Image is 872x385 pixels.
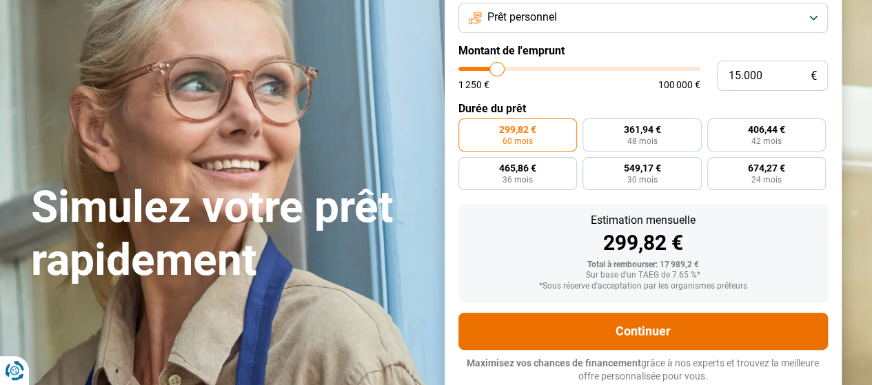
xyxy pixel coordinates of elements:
[811,70,817,82] span: €
[469,260,817,270] div: Total à rembourser: 17 989,2 €
[458,3,828,33] button: Prêt personnel
[469,233,817,253] div: 299,82 €
[748,125,785,134] span: 406,44 €
[499,125,536,134] span: 299,82 €
[503,137,533,145] span: 60 mois
[748,163,785,173] span: 674,27 €
[627,176,657,184] span: 30 mois
[627,137,657,145] span: 48 mois
[458,102,828,115] label: Durée du prêt
[458,357,828,384] p: grâce à nos experts et trouvez la meilleure offre personnalisée pour vous.
[623,125,660,134] span: 361,94 €
[469,215,817,226] div: Estimation mensuelle
[503,176,533,184] span: 36 mois
[623,163,660,173] span: 549,17 €
[658,80,700,90] span: 100 000 €
[487,10,557,25] span: Prêt personnel
[458,313,828,350] button: Continuer
[499,163,536,173] span: 465,86 €
[469,282,817,291] div: *Sous réserve d'acceptation par les organismes prêteurs
[458,80,489,90] span: 1 250 €
[467,357,641,368] span: Maximisez vos chances de financement
[751,137,782,145] span: 42 mois
[751,176,782,184] span: 24 mois
[31,181,428,287] h1: Simulez votre prêt rapidement
[458,44,828,57] label: Montant de l'emprunt
[469,271,817,280] div: Sur base d'un TAEG de 7.65 %*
